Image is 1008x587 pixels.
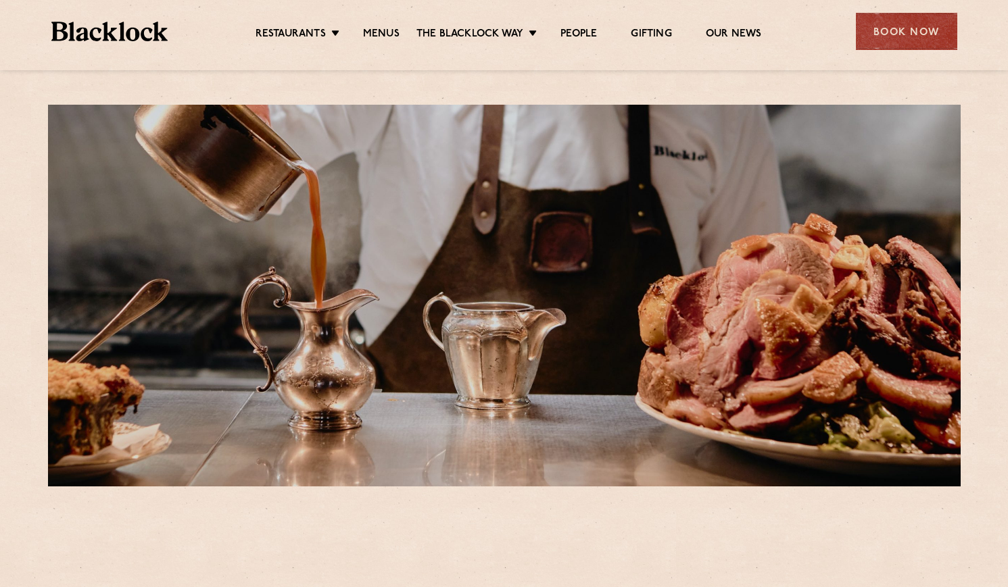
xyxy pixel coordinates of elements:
[706,28,762,43] a: Our News
[363,28,400,43] a: Menus
[416,28,523,43] a: The Blacklock Way
[256,28,326,43] a: Restaurants
[560,28,597,43] a: People
[631,28,671,43] a: Gifting
[856,13,957,50] div: Book Now
[51,22,168,41] img: BL_Textured_Logo-footer-cropped.svg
